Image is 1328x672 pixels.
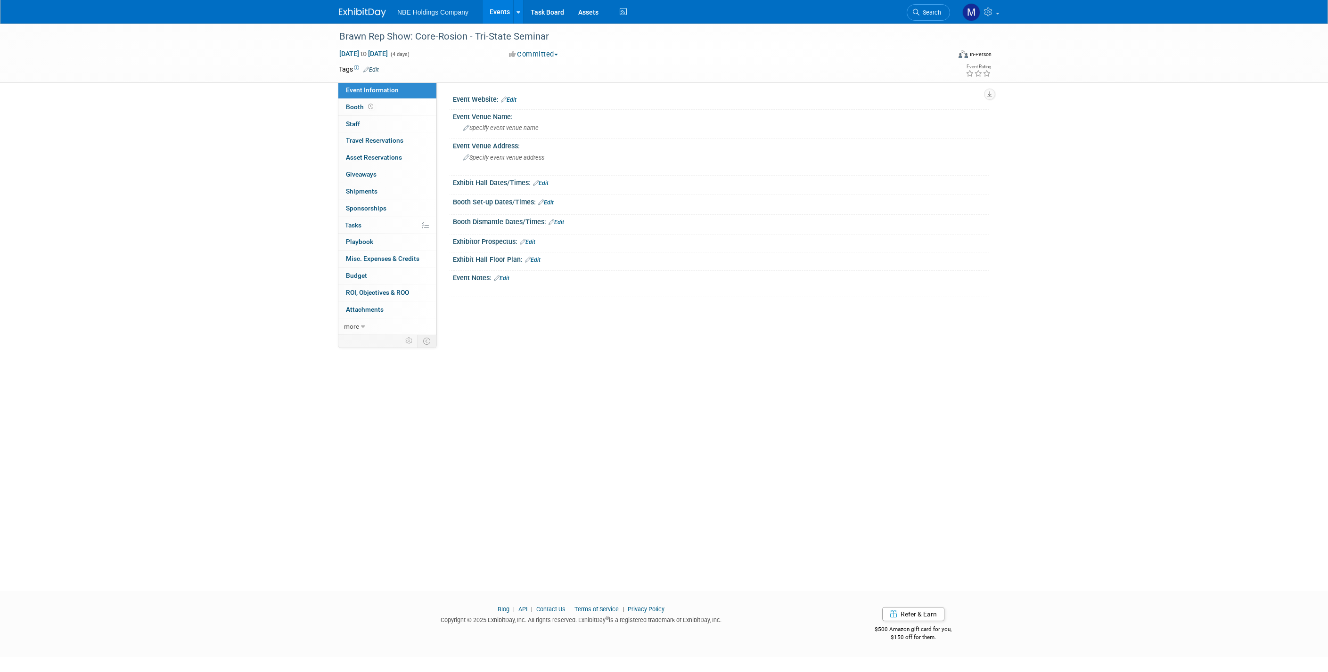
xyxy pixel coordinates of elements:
img: Morgan Goddard [962,3,980,21]
span: Booth not reserved yet [366,103,375,110]
span: | [567,606,573,613]
span: Search [919,9,941,16]
a: Edit [520,239,535,245]
img: ExhibitDay [339,8,386,17]
a: Attachments [338,301,436,318]
a: Booth [338,99,436,115]
a: API [518,606,527,613]
span: Travel Reservations [346,137,403,144]
a: Search [907,4,950,21]
div: Event Rating [966,65,991,69]
span: ROI, Objectives & ROO [346,289,409,296]
span: Misc. Expenses & Credits [346,255,419,262]
span: Giveaways [346,170,377,178]
a: Event Information [338,82,436,98]
a: Edit [538,199,554,206]
span: (4 days) [390,51,410,57]
a: Privacy Policy [628,606,664,613]
span: | [511,606,517,613]
span: | [620,606,626,613]
span: Playbook [346,238,373,245]
a: Edit [494,275,509,282]
td: Personalize Event Tab Strip [401,335,418,347]
a: Giveaways [338,166,436,183]
a: Playbook [338,234,436,250]
span: to [359,50,368,57]
div: Exhibitor Prospectus: [453,235,989,247]
span: more [344,323,359,330]
div: Booth Set-up Dates/Times: [453,195,989,207]
a: Edit [363,66,379,73]
div: Booth Dismantle Dates/Times: [453,215,989,227]
a: Refer & Earn [882,607,944,621]
a: Edit [501,97,516,103]
button: Committed [506,49,562,59]
a: Travel Reservations [338,132,436,149]
a: Edit [533,180,549,186]
div: Brawn Rep Show: Core-Rosion - Tri-State Seminar [336,28,936,45]
span: Budget [346,272,367,279]
a: Shipments [338,183,436,200]
img: Format-Inperson.png [959,50,968,58]
a: Edit [525,257,541,263]
a: Staff [338,116,436,132]
a: Asset Reservations [338,149,436,166]
div: Event Venue Address: [453,139,989,151]
a: Blog [498,606,509,613]
div: Exhibit Hall Floor Plan: [453,252,989,265]
a: Edit [549,219,564,226]
span: Shipments [346,187,377,195]
td: Tags [339,65,379,74]
div: Event Venue Name: [453,110,989,121]
span: Event Information [346,86,399,94]
span: | [529,606,535,613]
span: Specify event venue address [463,154,544,161]
span: Tasks [345,221,361,229]
div: $150 off for them. [837,633,990,641]
div: Event Format [894,49,992,63]
span: NBE Holdings Company [397,8,468,16]
span: Specify event venue name [463,124,539,131]
div: Event Website: [453,92,989,105]
sup: ® [606,615,609,621]
span: [DATE] [DATE] [339,49,388,58]
a: Tasks [338,217,436,234]
div: In-Person [969,51,992,58]
a: more [338,318,436,335]
a: Misc. Expenses & Credits [338,251,436,267]
div: Event Notes: [453,271,989,283]
span: Booth [346,103,375,111]
a: Budget [338,267,436,284]
a: ROI, Objectives & ROO [338,284,436,301]
div: $500 Amazon gift card for you, [837,619,990,641]
span: Sponsorships [346,204,386,212]
span: Asset Reservations [346,154,402,161]
a: Sponsorships [338,200,436,217]
div: Exhibit Hall Dates/Times: [453,176,989,188]
a: Contact Us [536,606,566,613]
a: Terms of Service [574,606,619,613]
span: Staff [346,120,360,128]
span: Attachments [346,306,384,313]
td: Toggle Event Tabs [418,335,437,347]
div: Copyright © 2025 ExhibitDay, Inc. All rights reserved. ExhibitDay is a registered trademark of Ex... [339,614,823,624]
